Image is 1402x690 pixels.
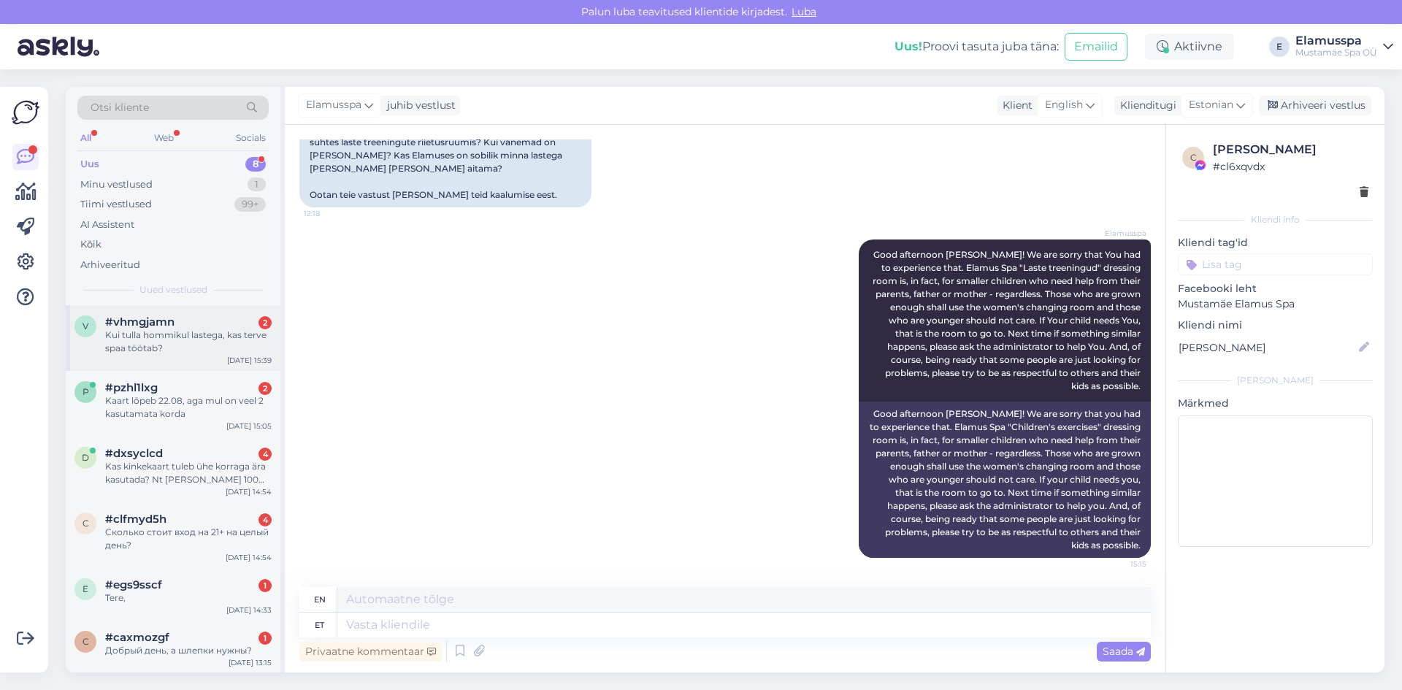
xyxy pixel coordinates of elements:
[83,583,88,594] span: e
[105,591,272,605] div: Tere,
[12,99,39,126] img: Askly Logo
[873,249,1143,391] span: Good afternoon [PERSON_NAME]! We are sorry that You had to experience that. Elamus Spa "Laste tre...
[997,98,1033,113] div: Klient
[258,513,272,526] div: 4
[227,355,272,366] div: [DATE] 15:39
[314,587,326,612] div: en
[1145,34,1234,60] div: Aktiivne
[381,98,456,113] div: juhib vestlust
[1092,228,1146,239] span: Elamusspa
[299,642,442,662] div: Privaatne kommentaar
[258,382,272,395] div: 2
[315,613,324,637] div: et
[80,197,152,212] div: Tiimi vestlused
[82,452,89,463] span: d
[105,381,158,394] span: #pzhl1lxg
[1065,33,1127,61] button: Emailid
[1178,296,1373,312] p: Mustamäe Elamus Spa
[151,129,177,147] div: Web
[1178,374,1373,387] div: [PERSON_NAME]
[83,518,89,529] span: c
[1103,645,1145,658] span: Saada
[80,237,101,252] div: Kõik
[226,421,272,432] div: [DATE] 15:05
[80,157,99,172] div: Uus
[245,157,266,172] div: 8
[80,218,134,232] div: AI Assistent
[258,316,272,329] div: 2
[105,460,272,486] div: Kas kinkekaart tuleb ühe korraga ära kasutada? Nt [PERSON_NAME] 100 eurise, aga soovin käia 4 -5 ...
[105,578,162,591] span: #egs9sscf
[77,129,94,147] div: All
[105,513,166,526] span: #clfmyd5h
[304,208,359,219] span: 12:18
[1178,281,1373,296] p: Facebooki leht
[234,197,266,212] div: 99+
[105,644,272,657] div: Добрый день, а шлепки нужны?
[1045,97,1083,113] span: English
[1259,96,1371,115] div: Arhiveeri vestlus
[105,394,272,421] div: Kaart lõpeb 22.08, aga mul on veel 2 kasutamata korda
[91,100,149,115] span: Otsi kliente
[233,129,269,147] div: Socials
[229,657,272,668] div: [DATE] 13:15
[1213,141,1368,158] div: [PERSON_NAME]
[787,5,821,18] span: Luba
[226,486,272,497] div: [DATE] 14:54
[105,315,175,329] span: #vhmgjamn
[1092,559,1146,570] span: 15:15
[859,402,1151,558] div: Good afternoon [PERSON_NAME]! We are sorry that you had to experience that. Elamus Spa "Children'...
[105,631,169,644] span: #caxmozgf
[1114,98,1176,113] div: Klienditugi
[258,632,272,645] div: 1
[1189,97,1233,113] span: Estonian
[248,177,266,192] div: 1
[258,579,272,592] div: 1
[105,526,272,552] div: Сколько стоит вход на 21+ на целый день?
[1178,253,1373,275] input: Lisa tag
[83,636,89,647] span: c
[1269,37,1290,57] div: E
[895,39,922,53] b: Uus!
[80,177,153,192] div: Minu vestlused
[306,97,361,113] span: Elamusspa
[1178,318,1373,333] p: Kliendi nimi
[1295,35,1377,47] div: Elamusspa
[80,258,140,272] div: Arhiveeritud
[1178,213,1373,226] div: Kliendi info
[1213,158,1368,175] div: # cl6xqvdx
[1178,396,1373,411] p: Märkmed
[83,321,88,331] span: v
[1179,340,1356,356] input: Lisa nimi
[105,329,272,355] div: Kui tulla hommikul lastega, kas terve spaa töötab?
[226,605,272,616] div: [DATE] 14:33
[258,448,272,461] div: 4
[1190,152,1197,163] span: c
[1295,35,1393,58] a: ElamusspaMustamäe Spa OÜ
[83,386,89,397] span: p
[1295,47,1377,58] div: Mustamäe Spa OÜ
[105,447,163,460] span: #dxsyclcd
[895,38,1059,55] div: Proovi tasuta juba täna:
[1178,235,1373,250] p: Kliendi tag'id
[226,552,272,563] div: [DATE] 14:54
[139,283,207,296] span: Uued vestlused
